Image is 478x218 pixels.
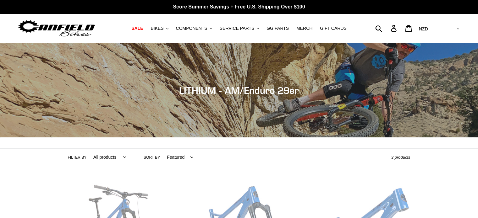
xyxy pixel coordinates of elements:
[266,26,289,31] span: GG PARTS
[128,24,146,33] a: SALE
[17,19,96,38] img: Canfield Bikes
[147,24,171,33] button: BIKES
[317,24,350,33] a: GIFT CARDS
[176,26,207,31] span: COMPONENTS
[68,155,87,160] label: Filter by
[263,24,292,33] a: GG PARTS
[151,26,163,31] span: BIKES
[179,85,299,96] span: LITHIUM - AM/Enduro 29er
[379,21,395,35] input: Search
[220,26,254,31] span: SERVICE PARTS
[173,24,215,33] button: COMPONENTS
[131,26,143,31] span: SALE
[217,24,262,33] button: SERVICE PARTS
[293,24,316,33] a: MERCH
[391,155,410,160] span: 3 products
[320,26,347,31] span: GIFT CARDS
[144,155,160,160] label: Sort by
[296,26,312,31] span: MERCH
